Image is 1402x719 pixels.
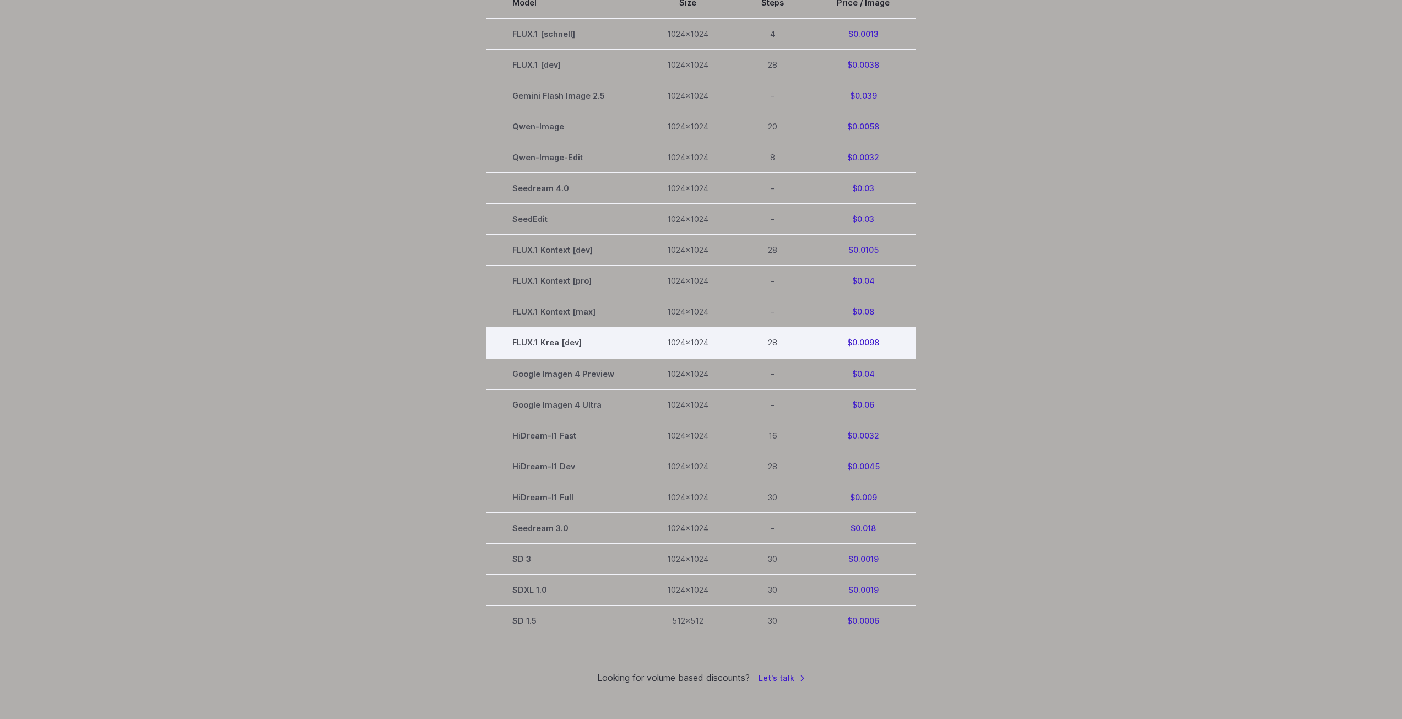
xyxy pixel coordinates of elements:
[641,574,735,605] td: 1024x1024
[735,235,810,266] td: 28
[486,327,641,358] td: FLUX.1 Krea [dev]
[759,672,805,684] a: Let's talk
[735,50,810,80] td: 28
[486,389,641,420] td: Google Imagen 4 Ultra
[486,605,641,636] td: SD 1.5
[735,605,810,636] td: 30
[735,482,810,512] td: 30
[735,543,810,574] td: 30
[735,18,810,50] td: 4
[810,142,916,173] td: $0.0032
[486,543,641,574] td: SD 3
[597,671,750,685] small: Looking for volume based discounts?
[641,235,735,266] td: 1024x1024
[810,420,916,451] td: $0.0032
[810,204,916,235] td: $0.03
[486,18,641,50] td: FLUX.1 [schnell]
[641,173,735,204] td: 1024x1024
[641,543,735,574] td: 1024x1024
[735,80,810,111] td: -
[810,327,916,358] td: $0.0098
[641,142,735,173] td: 1024x1024
[810,574,916,605] td: $0.0019
[735,296,810,327] td: -
[641,18,735,50] td: 1024x1024
[641,358,735,389] td: 1024x1024
[810,266,916,296] td: $0.04
[486,142,641,173] td: Qwen-Image-Edit
[735,173,810,204] td: -
[641,296,735,327] td: 1024x1024
[486,358,641,389] td: Google Imagen 4 Preview
[735,142,810,173] td: 8
[641,50,735,80] td: 1024x1024
[810,451,916,482] td: $0.0045
[810,482,916,512] td: $0.009
[486,420,641,451] td: HiDream-I1 Fast
[641,266,735,296] td: 1024x1024
[641,111,735,142] td: 1024x1024
[641,482,735,512] td: 1024x1024
[486,111,641,142] td: Qwen-Image
[486,451,641,482] td: HiDream-I1 Dev
[735,204,810,235] td: -
[641,80,735,111] td: 1024x1024
[486,482,641,512] td: HiDream-I1 Full
[810,80,916,111] td: $0.039
[486,50,641,80] td: FLUX.1 [dev]
[810,358,916,389] td: $0.04
[735,389,810,420] td: -
[810,543,916,574] td: $0.0019
[641,327,735,358] td: 1024x1024
[486,574,641,605] td: SDXL 1.0
[486,204,641,235] td: SeedEdit
[810,235,916,266] td: $0.0105
[810,296,916,327] td: $0.08
[641,420,735,451] td: 1024x1024
[641,605,735,636] td: 512x512
[810,50,916,80] td: $0.0038
[641,204,735,235] td: 1024x1024
[486,266,641,296] td: FLUX.1 Kontext [pro]
[735,512,810,543] td: -
[512,89,614,102] span: Gemini Flash Image 2.5
[810,173,916,204] td: $0.03
[810,18,916,50] td: $0.0013
[810,389,916,420] td: $0.06
[735,111,810,142] td: 20
[810,512,916,543] td: $0.018
[486,512,641,543] td: Seedream 3.0
[486,296,641,327] td: FLUX.1 Kontext [max]
[735,327,810,358] td: 28
[641,389,735,420] td: 1024x1024
[641,451,735,482] td: 1024x1024
[735,451,810,482] td: 28
[810,111,916,142] td: $0.0058
[486,235,641,266] td: FLUX.1 Kontext [dev]
[486,173,641,204] td: Seedream 4.0
[735,358,810,389] td: -
[735,574,810,605] td: 30
[735,420,810,451] td: 16
[810,605,916,636] td: $0.0006
[735,266,810,296] td: -
[641,512,735,543] td: 1024x1024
